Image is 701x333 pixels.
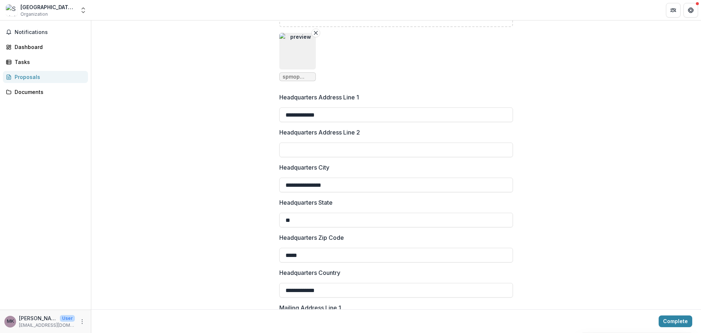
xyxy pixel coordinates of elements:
[7,319,14,324] div: Marieke van der Krabben
[19,322,75,329] p: [EMAIL_ADDRESS][DOMAIN_NAME]
[60,315,75,322] p: User
[311,29,320,37] button: Remove File
[666,3,681,18] button: Partners
[78,3,88,18] button: Open entity switcher
[3,26,88,38] button: Notifications
[659,315,692,327] button: Complete
[15,29,85,35] span: Notifications
[683,3,698,18] button: Get Help
[3,86,88,98] a: Documents
[20,11,48,18] span: Organization
[279,198,333,207] p: Headquarters State
[15,58,82,66] div: Tasks
[279,128,360,137] p: Headquarters Address Line 2
[78,317,87,326] button: More
[283,74,313,80] span: spmop camera logo variation (1).png
[15,73,82,81] div: Proposals
[279,163,329,172] p: Headquarters City
[15,43,82,51] div: Dashboard
[279,233,344,242] p: Headquarters Zip Code
[6,4,18,16] img: Saint Petersburg Month of Photography
[279,33,316,81] div: Remove Filepreviewspmop camera logo variation (1).png
[3,71,88,83] a: Proposals
[279,268,340,277] p: Headquarters Country
[15,88,82,96] div: Documents
[279,93,359,102] p: Headquarters Address Line 1
[3,41,88,53] a: Dashboard
[3,56,88,68] a: Tasks
[20,3,75,11] div: [GEOGRAPHIC_DATA] Month of Photography
[19,314,57,322] p: [PERSON_NAME]
[279,303,341,312] p: Mailing Address Line 1
[279,33,316,69] img: preview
